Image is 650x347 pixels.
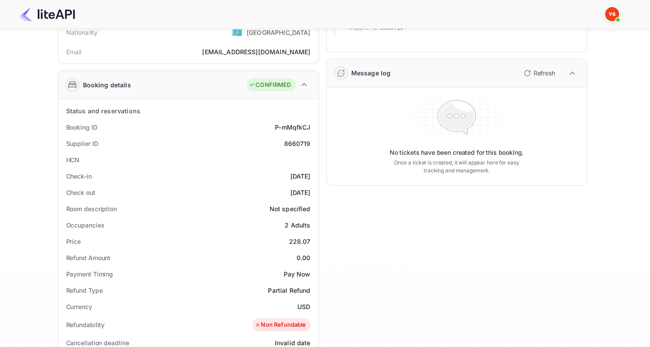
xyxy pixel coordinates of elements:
div: CONFIRMED [249,81,291,90]
div: Booking ID [66,123,98,132]
div: 228.07 [289,237,311,246]
div: Nationality [66,28,98,37]
span: United States [232,24,242,40]
div: Refund Amount [66,253,111,262]
div: Check out [66,188,95,197]
p: No tickets have been created for this booking. [390,148,524,157]
div: Refund Type [66,286,103,295]
div: [DATE] [290,188,311,197]
div: Check-in [66,172,92,181]
div: Supplier ID [66,139,98,148]
div: Status and reservations [66,106,140,116]
button: Refresh [518,66,559,80]
div: Message log [351,68,391,78]
div: [EMAIL_ADDRESS][DOMAIN_NAME] [202,47,310,56]
p: Refresh [534,68,555,78]
div: Currency [66,302,92,311]
div: 0.00 [297,253,311,262]
div: Room description [66,204,117,213]
p: Once a ticket is created, it will appear here for easy tracking and management. [387,159,526,175]
div: Occupancies [66,220,105,230]
img: LiteAPI Logo [19,7,75,21]
div: Refundability [66,320,105,329]
div: Pay Now [283,269,310,279]
img: Yandex Support [605,7,619,21]
div: Non Refundable [255,321,306,329]
div: 2 Adults [285,220,310,230]
div: USD [297,302,310,311]
div: Booking details [83,80,131,90]
div: [DATE] [290,172,311,181]
div: Not specified [270,204,311,213]
div: Partial Refund [268,286,310,295]
div: P-mMqfkCJ [275,123,310,132]
div: [GEOGRAPHIC_DATA] [247,28,311,37]
div: Email [66,47,82,56]
div: Price [66,237,81,246]
div: 8660719 [284,139,310,148]
div: HCN [66,155,80,164]
div: Payment Timing [66,269,113,279]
